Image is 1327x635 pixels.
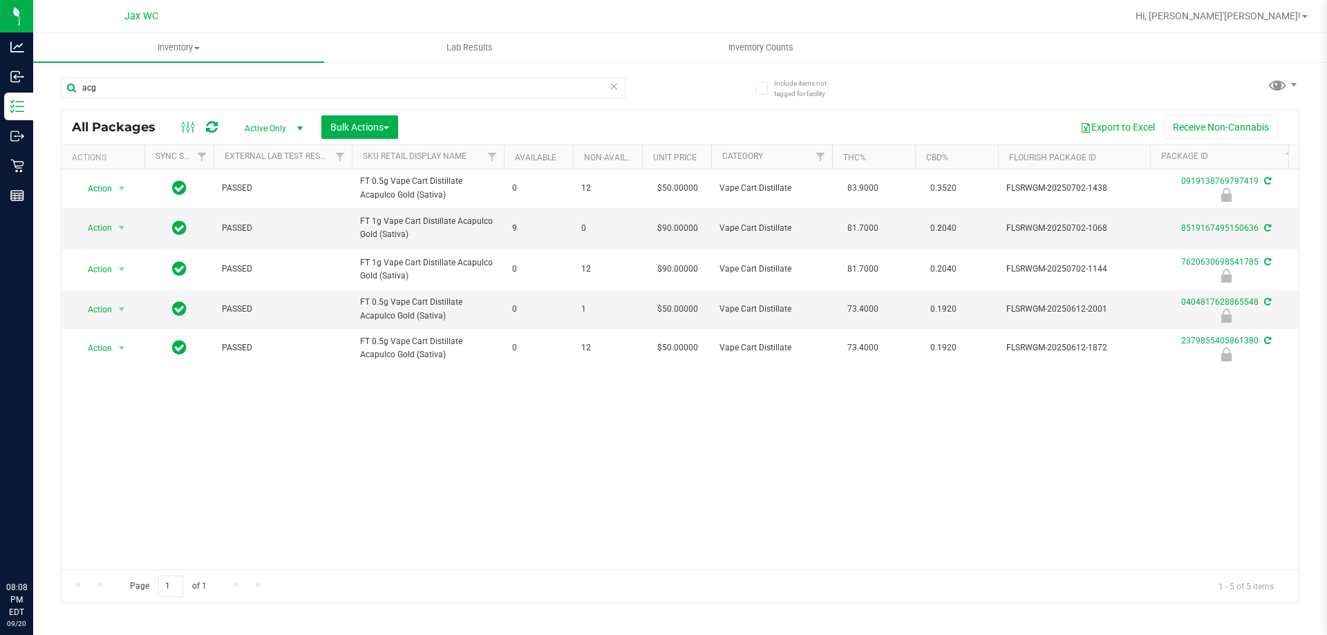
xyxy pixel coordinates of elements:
span: select [113,218,131,238]
span: In Sync [172,299,187,319]
span: Action [75,218,113,238]
span: Hi, [PERSON_NAME]'[PERSON_NAME]! [1136,10,1301,21]
a: Sku Retail Display Name [363,151,467,161]
p: 09/20 [6,618,27,629]
inline-svg: Retail [10,159,24,173]
span: In Sync [172,338,187,357]
span: Action [75,300,113,319]
span: FLSRWGM-20250702-1438 [1006,182,1142,195]
span: 12 [581,341,634,354]
span: FT 0.5g Vape Cart Distillate Acapulco Gold (Sativa) [360,175,496,201]
span: In Sync [172,178,187,198]
span: 81.7000 [840,259,885,279]
span: Clear [609,77,619,95]
span: FLSRWGM-20250612-1872 [1006,341,1142,354]
span: FLSRWGM-20250612-2001 [1006,303,1142,316]
span: FT 1g Vape Cart Distillate Acapulco Gold (Sativa) [360,256,496,283]
span: In Sync [172,259,187,278]
a: 2379855405861380 [1181,336,1259,345]
p: 08:08 PM EDT [6,581,27,618]
span: PASSED [222,341,343,354]
div: Newly Received [1148,269,1304,283]
span: Action [75,339,113,358]
a: Unit Price [653,153,697,162]
div: Newly Received [1148,348,1304,361]
span: In Sync [172,218,187,238]
span: 0.1920 [923,338,963,358]
span: FLSRWGM-20250702-1144 [1006,263,1142,276]
span: PASSED [222,263,343,276]
a: Non-Available [584,153,646,162]
span: 9 [512,222,565,235]
span: Vape Cart Distillate [719,263,824,276]
span: Inventory Counts [710,41,812,54]
span: select [113,260,131,279]
span: PASSED [222,182,343,195]
a: 0404817628865548 [1181,297,1259,307]
a: Inventory Counts [615,33,906,62]
span: Include items not tagged for facility [774,78,843,99]
a: Inventory [33,33,324,62]
span: 0.3520 [923,178,963,198]
span: Sync from Compliance System [1262,176,1271,186]
span: Action [75,260,113,279]
button: Export to Excel [1071,115,1164,139]
a: 8519167495150636 [1181,223,1259,233]
a: Flourish Package ID [1009,153,1096,162]
span: $50.00000 [650,338,705,358]
inline-svg: Inventory [10,99,24,113]
a: Filter [481,145,504,169]
inline-svg: Outbound [10,129,24,143]
div: Actions [72,153,139,162]
span: Inventory [33,41,324,54]
a: Filter [329,145,352,169]
a: Filter [1279,145,1302,169]
span: 12 [581,263,634,276]
span: select [113,179,131,198]
a: 7620630698541785 [1181,257,1259,267]
span: Sync from Compliance System [1262,336,1271,345]
span: 12 [581,182,634,195]
input: 1 [158,576,183,597]
span: FT 1g Vape Cart Distillate Acapulco Gold (Sativa) [360,215,496,241]
iframe: Resource center [14,524,55,566]
span: 0 [581,222,634,235]
button: Bulk Actions [321,115,398,139]
span: Vape Cart Distillate [719,303,824,316]
input: Search Package ID, Item Name, SKU, Lot or Part Number... [61,77,625,98]
a: THC% [843,153,866,162]
div: Newly Received [1148,188,1304,202]
span: $50.00000 [650,178,705,198]
a: Sync Status [156,151,209,161]
div: Quarantine [1148,309,1304,323]
span: 1 [581,303,634,316]
button: Receive Non-Cannabis [1164,115,1278,139]
span: 73.4000 [840,338,885,358]
span: Vape Cart Distillate [719,341,824,354]
span: $90.00000 [650,259,705,279]
span: 83.9000 [840,178,885,198]
span: Vape Cart Distillate [719,182,824,195]
span: 81.7000 [840,218,885,238]
span: FLSRWGM-20250702-1068 [1006,222,1142,235]
span: Sync from Compliance System [1262,257,1271,267]
a: Package ID [1161,151,1208,161]
span: 0 [512,182,565,195]
span: PASSED [222,303,343,316]
span: Jax WC [124,10,158,22]
span: Vape Cart Distillate [719,222,824,235]
a: CBD% [926,153,948,162]
span: 0.2040 [923,259,963,279]
a: Available [515,153,556,162]
span: 0.2040 [923,218,963,238]
span: FT 0.5g Vape Cart Distillate Acapulco Gold (Sativa) [360,296,496,322]
span: All Packages [72,120,169,135]
span: Action [75,179,113,198]
span: $90.00000 [650,218,705,238]
span: FT 0.5g Vape Cart Distillate Acapulco Gold (Sativa) [360,335,496,361]
span: Sync from Compliance System [1262,223,1271,233]
span: Sync from Compliance System [1262,297,1271,307]
span: 0.1920 [923,299,963,319]
a: Lab Results [324,33,615,62]
span: 0 [512,303,565,316]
